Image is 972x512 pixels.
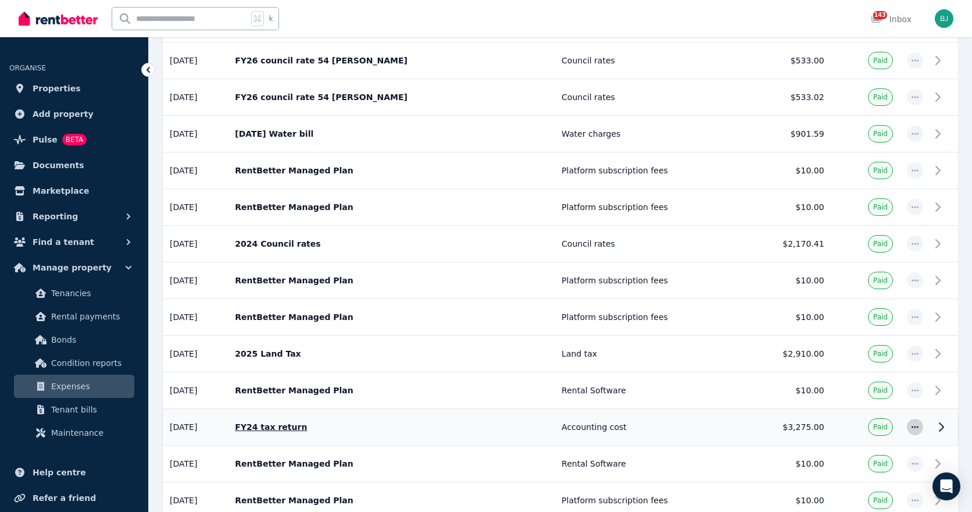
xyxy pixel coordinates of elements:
[555,299,744,336] td: Platform subscription fees
[235,385,548,396] p: RentBetter Managed Plan
[163,409,228,446] td: [DATE]
[744,299,831,336] td: $10.00
[873,166,888,175] span: Paid
[14,351,134,375] a: Condition reports
[163,226,228,262] td: [DATE]
[62,134,87,145] span: BETA
[873,11,887,19] span: 143
[163,446,228,482] td: [DATE]
[873,93,888,102] span: Paid
[33,81,81,95] span: Properties
[163,372,228,409] td: [DATE]
[744,79,831,116] td: $533.02
[51,426,130,440] span: Maintenance
[235,421,548,433] p: FY24 tax return
[235,458,548,470] p: RentBetter Managed Plan
[14,328,134,351] a: Bonds
[51,356,130,370] span: Condition reports
[51,333,130,347] span: Bonds
[744,42,831,79] td: $533.00
[14,421,134,445] a: Maintenance
[873,276,888,285] span: Paid
[873,239,888,248] span: Paid
[744,336,831,372] td: $2,910.00
[555,262,744,299] td: Platform subscription fees
[744,152,831,189] td: $10.00
[873,496,888,505] span: Paid
[163,79,228,116] td: [DATE]
[873,202,888,212] span: Paid
[33,261,112,275] span: Manage property
[9,179,139,202] a: Marketplace
[51,310,130,323] span: Rental payments
[873,422,888,432] span: Paid
[873,459,888,468] span: Paid
[9,486,139,510] a: Refer a friend
[744,226,831,262] td: $2,170.41
[744,189,831,226] td: $10.00
[235,165,548,176] p: RentBetter Managed Plan
[555,42,744,79] td: Council rates
[555,189,744,226] td: Platform subscription fees
[555,446,744,482] td: Rental Software
[51,286,130,300] span: Tenancies
[555,152,744,189] td: Platform subscription fees
[744,116,831,152] td: $901.59
[163,116,228,152] td: [DATE]
[9,256,139,279] button: Manage property
[235,495,548,506] p: RentBetter Managed Plan
[33,209,78,223] span: Reporting
[235,201,548,213] p: RentBetter Managed Plan
[9,102,139,126] a: Add property
[555,116,744,152] td: Water charges
[235,275,548,286] p: RentBetter Managed Plan
[744,409,831,446] td: $3,275.00
[33,491,96,505] span: Refer a friend
[163,299,228,336] td: [DATE]
[555,372,744,409] td: Rental Software
[235,311,548,323] p: RentBetter Managed Plan
[932,472,960,500] div: Open Intercom Messenger
[9,128,139,151] a: PulseBETA
[51,403,130,417] span: Tenant bills
[744,262,831,299] td: $10.00
[744,372,831,409] td: $10.00
[873,386,888,395] span: Paid
[235,128,548,140] p: [DATE] Water bill
[744,446,831,482] td: $10.00
[873,349,888,358] span: Paid
[163,336,228,372] td: [DATE]
[163,152,228,189] td: [DATE]
[235,55,548,66] p: FY26 council rate 54 [PERSON_NAME]
[235,91,548,103] p: FY26 council rate 54 [PERSON_NAME]
[33,184,89,198] span: Marketplace
[33,465,86,479] span: Help centre
[269,14,273,23] span: k
[33,235,94,249] span: Find a tenant
[33,158,84,172] span: Documents
[14,282,134,305] a: Tenancies
[555,409,744,446] td: Accounting cost
[33,133,58,147] span: Pulse
[935,9,953,28] img: Bom Jin
[873,312,888,322] span: Paid
[9,154,139,177] a: Documents
[163,42,228,79] td: [DATE]
[235,238,548,250] p: 2024 Council rates
[14,375,134,398] a: Expenses
[163,189,228,226] td: [DATE]
[14,398,134,421] a: Tenant bills
[9,64,46,72] span: ORGANISE
[235,348,548,360] p: 2025 Land Tax
[9,461,139,484] a: Help centre
[873,56,888,65] span: Paid
[33,107,94,121] span: Add property
[555,226,744,262] td: Council rates
[555,336,744,372] td: Land tax
[51,379,130,393] span: Expenses
[19,10,98,27] img: RentBetter
[555,79,744,116] td: Council rates
[163,262,228,299] td: [DATE]
[873,129,888,138] span: Paid
[14,305,134,328] a: Rental payments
